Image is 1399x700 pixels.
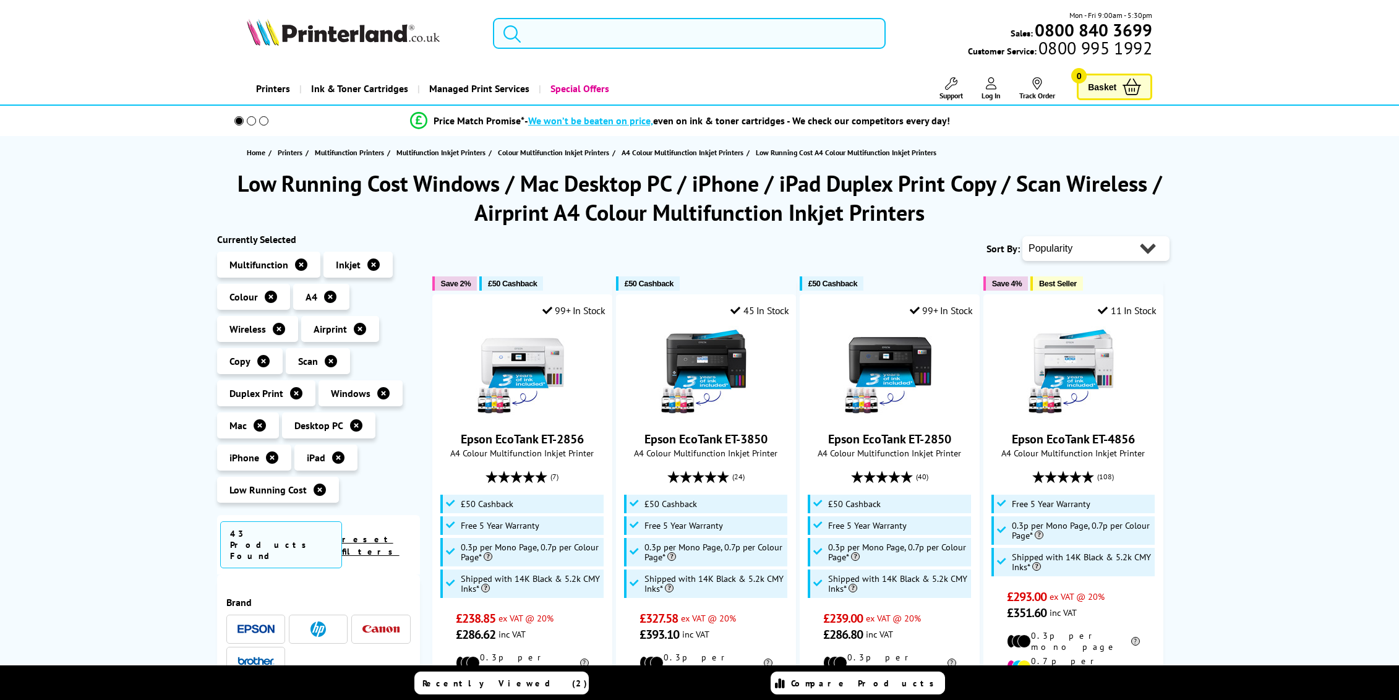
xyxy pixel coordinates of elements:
[1050,607,1077,618] span: inc VAT
[1012,521,1152,540] span: 0.3p per Mono Page, 0.7p per Colour Page*
[237,654,275,669] a: Brother
[247,19,440,46] img: Printerland Logo
[229,484,307,496] span: Low Running Cost
[1012,431,1135,447] a: Epson EcoTank ET-4856
[982,91,1001,100] span: Log In
[498,628,526,640] span: inc VAT
[528,114,653,127] span: We won’t be beaten on price,
[315,146,387,159] a: Multifunction Printers
[298,355,318,367] span: Scan
[314,323,347,335] span: Airprint
[247,146,268,159] a: Home
[1033,24,1152,36] a: 0800 840 3699
[229,419,247,432] span: Mac
[732,465,745,489] span: (24)
[498,146,609,159] span: Colour Multifunction Inkjet Printers
[771,672,945,694] a: Compare Products
[414,672,589,694] a: Recently Viewed (2)
[247,19,477,48] a: Printerland Logo
[1030,276,1083,291] button: Best Seller
[659,326,752,419] img: Epson EcoTank ET-3850
[488,279,537,288] span: £50 Cashback
[237,625,275,634] img: Epson
[524,114,950,127] div: - even on ink & toner cartridges - We check our competitors every day!
[992,279,1022,288] span: Save 4%
[211,110,1149,132] li: modal_Promise
[828,499,881,509] span: £50 Cashback
[476,326,568,419] img: Epson EcoTank ET-2856
[681,612,736,624] span: ex VAT @ 20%
[823,610,863,626] span: £239.00
[828,521,907,531] span: Free 5 Year Warranty
[843,326,936,419] img: Epson EcoTank ET-2850
[644,574,784,594] span: Shipped with 14K Black & 5.2k CMY Inks*
[756,148,936,157] span: Low Running Cost A4 Colour Multifunction Inkjet Printers
[294,419,343,432] span: Desktop PC
[362,621,400,637] a: Canon
[990,447,1157,459] span: A4 Colour Multifunction Inkjet Printer
[456,626,496,642] span: £286.62
[622,146,743,159] span: A4 Colour Multifunction Inkjet Printers
[644,542,784,562] span: 0.3p per Mono Page, 0.7p per Colour Page*
[644,521,723,531] span: Free 5 Year Warranty
[461,574,601,594] span: Shipped with 14K Black & 5.2k CMY Inks*
[220,521,342,568] span: 43 Products Found
[229,258,288,271] span: Multifunction
[625,279,674,288] span: £50 Cashback
[461,521,539,531] span: Free 5 Year Warranty
[237,657,275,665] img: Brother
[1037,42,1152,54] span: 0800 995 1992
[939,91,963,100] span: Support
[229,323,266,335] span: Wireless
[916,465,928,489] span: (40)
[1071,68,1087,83] span: 0
[828,431,951,447] a: Epson EcoTank ET-2850
[229,387,283,399] span: Duplex Print
[866,612,921,624] span: ex VAT @ 20%
[1077,74,1152,100] a: Basket 0
[315,146,384,159] span: Multifunction Printers
[828,542,968,562] span: 0.3p per Mono Page, 0.7p per Colour Page*
[1050,591,1105,602] span: ex VAT @ 20%
[247,73,299,105] a: Printers
[307,451,325,464] span: iPad
[622,146,747,159] a: A4 Colour Multifunction Inkjet Printers
[226,596,411,608] span: Brand
[417,73,539,105] a: Managed Print Services
[806,447,973,459] span: A4 Colour Multifunction Inkjet Printer
[968,42,1152,57] span: Customer Service:
[623,447,789,459] span: A4 Colour Multifunction Inkjet Printer
[828,574,968,594] span: Shipped with 14K Black & 5.2k CMY Inks*
[1011,27,1033,39] span: Sales:
[616,276,680,291] button: £50 Cashback
[1007,589,1047,605] span: £293.00
[311,73,408,105] span: Ink & Toner Cartridges
[461,431,584,447] a: Epson EcoTank ET-2856
[278,146,302,159] span: Printers
[800,276,863,291] button: £50 Cashback
[539,73,618,105] a: Special Offers
[550,465,558,489] span: (7)
[823,626,863,642] span: £286.80
[342,534,400,557] a: reset filters
[1069,9,1152,21] span: Mon - Fri 9:00am - 5:30pm
[461,499,513,509] span: £50 Cashback
[498,612,554,624] span: ex VAT @ 20%
[682,628,709,640] span: inc VAT
[939,77,963,100] a: Support
[823,652,956,674] li: 0.3p per mono page
[1019,77,1055,100] a: Track Order
[542,304,605,317] div: 99+ In Stock
[456,610,496,626] span: £238.85
[1039,279,1077,288] span: Best Seller
[1007,605,1047,621] span: £351.60
[217,233,420,245] div: Currently Selected
[1012,499,1090,509] span: Free 5 Year Warranty
[791,678,941,689] span: Compare Products
[441,279,471,288] span: Save 2%
[910,304,973,317] div: 99+ In Stock
[336,258,361,271] span: Inkjet
[1098,304,1156,317] div: 11 In Stock
[396,146,489,159] a: Multifunction Inkjet Printers
[1035,19,1152,41] b: 0800 840 3699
